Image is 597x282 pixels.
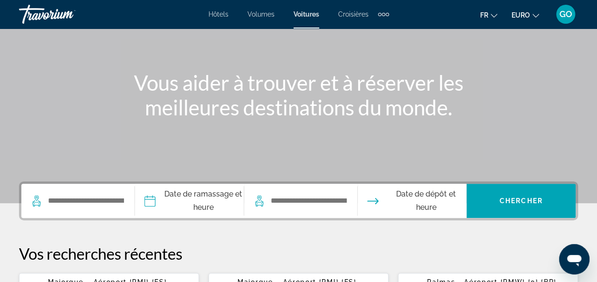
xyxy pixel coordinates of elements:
span: Chercher [500,197,543,205]
iframe: Bouton de lancement de la fenêtre de messagerie [559,244,589,274]
h1: Vous aider à trouver et à réserver les meilleures destinations du monde. [121,70,477,120]
a: Travorium [19,2,114,27]
button: Changer la langue [480,8,497,22]
a: Volumes [247,10,275,18]
button: Chercher [466,184,576,218]
button: Date de prise en charge [144,184,244,218]
span: EURO [512,11,530,19]
button: Éléments de navigation supplémentaires [378,7,389,22]
button: Changer de devise [512,8,539,22]
span: Fr [480,11,488,19]
button: Date de restitution [367,184,467,218]
a: Hôtels [208,10,228,18]
p: Vos recherches récentes [19,244,578,263]
span: GO [559,9,572,19]
a: Voitures [294,10,319,18]
span: Date de dépôt et heure [386,188,467,214]
button: Menu utilisateur [553,4,578,24]
div: Widget de recherche [21,184,576,218]
a: Croisières [338,10,369,18]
